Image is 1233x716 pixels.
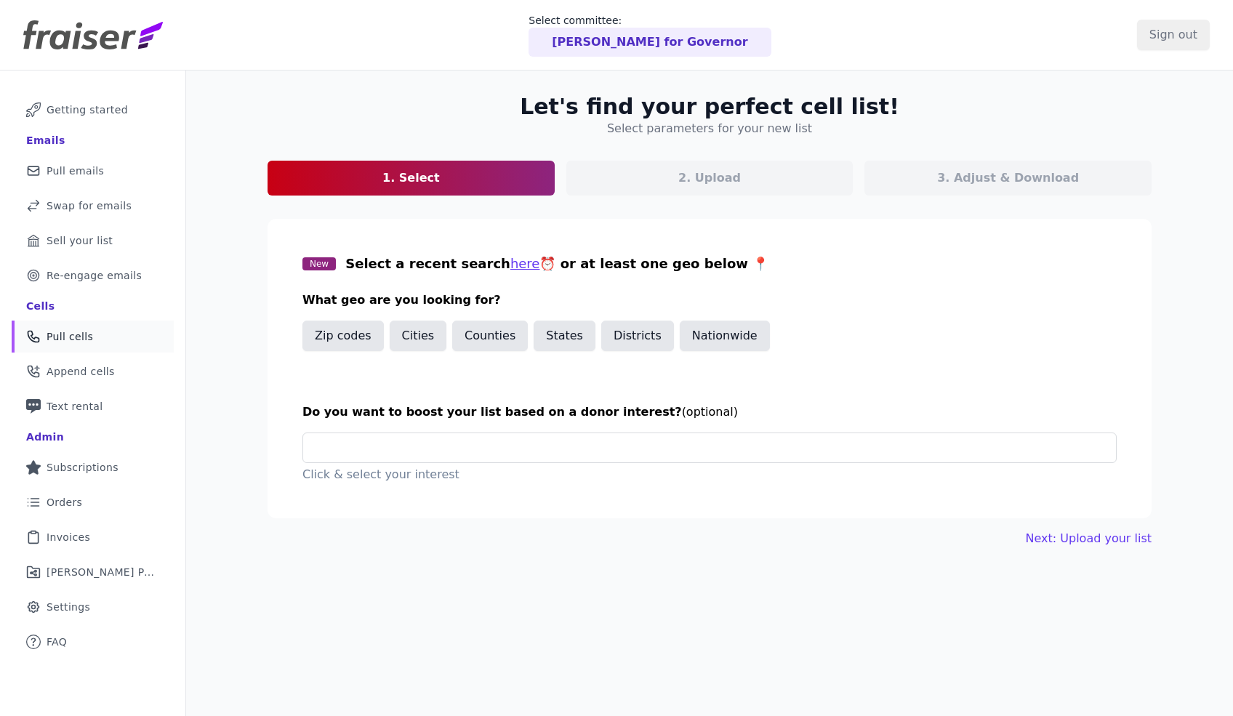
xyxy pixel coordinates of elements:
span: Do you want to boost your list based on a donor interest? [302,405,682,419]
button: here [510,254,540,274]
a: Pull emails [12,155,174,187]
button: Nationwide [680,321,770,351]
span: Invoices [47,530,90,544]
a: FAQ [12,626,174,658]
span: FAQ [47,635,67,649]
span: Settings [47,600,90,614]
a: Orders [12,486,174,518]
span: Swap for emails [47,198,132,213]
h2: Let's find your perfect cell list! [520,94,899,120]
span: Subscriptions [47,460,119,475]
button: Districts [601,321,674,351]
a: Append cells [12,355,174,387]
p: 1. Select [382,169,440,187]
span: Re-engage emails [47,268,142,283]
p: 3. Adjust & Download [937,169,1079,187]
button: Zip codes [302,321,384,351]
a: Select committee: [PERSON_NAME] for Governor [529,13,771,57]
div: Admin [26,430,64,444]
a: Pull cells [12,321,174,353]
h4: Select parameters for your new list [607,120,812,137]
a: Sell your list [12,225,174,257]
a: Invoices [12,521,174,553]
a: Swap for emails [12,190,174,222]
a: Re-engage emails [12,260,174,291]
input: Sign out [1137,20,1210,50]
button: Cities [390,321,447,351]
p: Select committee: [529,13,771,28]
span: Orders [47,495,82,510]
span: Pull cells [47,329,93,344]
span: Pull emails [47,164,104,178]
span: (optional) [682,405,738,419]
button: States [534,321,595,351]
a: Text rental [12,390,174,422]
a: 1. Select [268,161,555,196]
div: Emails [26,133,65,148]
p: [PERSON_NAME] for Governor [552,33,747,51]
a: [PERSON_NAME] Performance [12,556,174,588]
span: Getting started [47,102,128,117]
div: Cells [26,299,55,313]
span: New [302,257,336,270]
button: Counties [452,321,528,351]
h3: What geo are you looking for? [302,291,1117,309]
p: 2. Upload [678,169,741,187]
p: Click & select your interest [302,466,1117,483]
a: Settings [12,591,174,623]
span: [PERSON_NAME] Performance [47,565,156,579]
span: Sell your list [47,233,113,248]
button: Next: Upload your list [1026,530,1152,547]
span: Select a recent search ⏰ or at least one geo below 📍 [345,256,768,271]
span: Text rental [47,399,103,414]
img: Fraiser Logo [23,20,163,49]
a: Getting started [12,94,174,126]
a: Subscriptions [12,451,174,483]
span: Append cells [47,364,115,379]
